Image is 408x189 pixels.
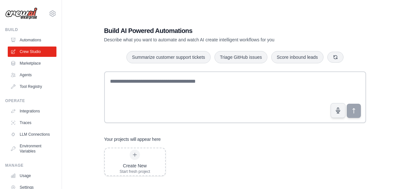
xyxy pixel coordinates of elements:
a: Integrations [8,106,56,116]
div: Manage [5,163,56,168]
h3: Your projects will appear here [104,136,161,142]
button: Score inbound leads [271,51,323,63]
button: Click to speak your automation idea [331,103,345,118]
a: LLM Connections [8,129,56,140]
img: Logo [5,7,37,20]
a: Tool Registry [8,81,56,92]
button: Triage GitHub issues [214,51,267,63]
button: Get new suggestions [327,52,343,63]
a: Automations [8,35,56,45]
a: Marketplace [8,58,56,68]
a: Traces [8,118,56,128]
div: Start fresh project [120,169,150,174]
div: Create New [120,163,150,169]
a: Usage [8,171,56,181]
a: Environment Variables [8,141,56,156]
a: Crew Studio [8,47,56,57]
h1: Build AI Powered Automations [104,26,321,35]
p: Describe what you want to automate and watch AI create intelligent workflows for you [104,37,321,43]
div: Build [5,27,56,32]
a: Agents [8,70,56,80]
button: Summarize customer support tickets [126,51,210,63]
div: Operate [5,98,56,103]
